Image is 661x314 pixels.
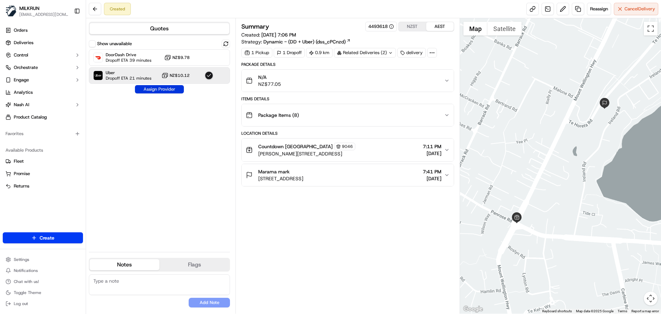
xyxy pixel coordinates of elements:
span: [DATE] 7:06 PM [261,32,296,38]
a: Terms (opens in new tab) [618,309,627,313]
span: Settings [14,257,29,262]
div: Items Details [241,96,454,102]
button: Marama mark[STREET_ADDRESS]7:41 PM[DATE] [242,164,453,186]
span: NZ$10.12 [170,73,190,78]
h3: Summary [241,23,269,30]
a: Product Catalog [3,112,83,123]
div: Location Details [241,131,454,136]
a: Dynamic - (DD + Uber) (dss_cPCnzd) [263,38,351,45]
a: Open this area in Google Maps (opens a new window) [462,305,484,314]
img: DoorDash Drive [94,53,103,62]
button: Notes [90,259,159,270]
span: Uber [106,70,151,75]
button: NZ$10.12 [161,72,190,79]
span: Returns [14,183,29,189]
button: Log out [3,299,83,308]
button: N/ANZ$77.05 [242,70,453,92]
div: Related Deliveries (2) [334,48,396,58]
span: Reassign [590,6,608,12]
div: Available Products [3,145,83,156]
button: [EMAIL_ADDRESS][DOMAIN_NAME] [19,12,69,17]
span: Deliveries [14,40,33,46]
span: Promise [14,171,30,177]
button: Nash AI [3,99,83,110]
div: 1 Dropoff [274,48,305,58]
button: MILKRUNMILKRUN[EMAIL_ADDRESS][DOMAIN_NAME] [3,3,71,19]
div: Favorites [3,128,83,139]
button: Countdown [GEOGRAPHIC_DATA]9046[PERSON_NAME][STREET_ADDRESS]7:11 PM[DATE] [242,139,453,161]
span: Chat with us! [14,279,39,284]
span: Fleet [14,158,24,164]
img: MILKRUN [6,6,17,17]
button: Orchestrate [3,62,83,73]
button: CancelDelivery [614,3,658,15]
a: Orders [3,25,83,36]
button: Create [3,232,83,243]
span: Create [40,234,54,241]
span: Created: [241,31,296,38]
button: 4493618 [368,23,394,30]
a: Fleet [6,158,80,164]
button: Engage [3,74,83,85]
span: [STREET_ADDRESS] [258,175,303,182]
button: Settings [3,255,83,264]
span: [DATE] [423,175,441,182]
div: 1 Pickup [241,48,272,58]
div: delivery [397,48,426,58]
span: NZ$9.78 [172,55,190,60]
a: Analytics [3,87,83,98]
button: NZ$9.78 [164,54,190,61]
a: Promise [6,171,80,177]
button: Fleet [3,156,83,167]
span: Toggle Theme [14,290,41,295]
span: Notifications [14,268,38,273]
span: Control [14,52,28,58]
span: Dropoff ETA 21 minutes [106,75,151,81]
button: AEST [426,22,454,31]
span: Log out [14,301,28,306]
span: 7:11 PM [423,143,441,150]
div: Strategy: [241,38,351,45]
span: 7:41 PM [423,168,441,175]
span: Countdown [GEOGRAPHIC_DATA] [258,143,333,150]
span: N/A [258,74,281,81]
button: Quotes [90,23,229,34]
span: Engage [14,77,29,83]
a: Report a map error [631,309,659,313]
span: DoorDash Drive [106,52,151,58]
span: Orders [14,27,28,33]
button: MILKRUN [19,5,40,12]
button: Toggle fullscreen view [644,22,658,36]
span: Cancel Delivery [625,6,655,12]
span: 9046 [342,144,353,149]
span: [PERSON_NAME][STREET_ADDRESS] [258,150,355,157]
button: Notifications [3,266,83,275]
button: Returns [3,181,83,192]
button: Assign Provider [135,85,184,93]
div: Package Details [241,62,454,67]
button: Promise [3,168,83,179]
button: Show street map [463,22,487,36]
span: Product Catalog [14,114,47,120]
button: Map camera controls [644,292,658,305]
span: Map data ©2025 Google [576,309,613,313]
span: Nash AI [14,102,29,108]
button: NZST [399,22,426,31]
button: Reassign [587,3,611,15]
img: Uber [94,71,103,80]
div: 0.9 km [306,48,333,58]
button: Show satellite imagery [487,22,522,36]
img: Google [462,305,484,314]
span: [DATE] [423,150,441,157]
span: Dropoff ETA 39 minutes [106,58,151,63]
span: Analytics [14,89,33,95]
span: NZ$77.05 [258,81,281,88]
button: Package Items (8) [242,104,453,126]
a: Returns [6,183,80,189]
span: Orchestrate [14,64,38,71]
label: Show unavailable [97,41,132,47]
span: Dynamic - (DD + Uber) (dss_cPCnzd) [263,38,346,45]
